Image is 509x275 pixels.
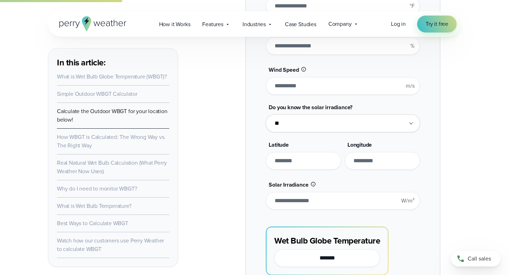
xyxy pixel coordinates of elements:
span: How it Works [159,20,191,29]
a: Why do I need to monitor WBGT? [57,185,137,193]
span: Do you know the solar irradiance? [269,103,352,111]
a: Watch how our customers use Perry Weather to calculate WBGT [57,236,164,253]
span: Company [328,20,352,28]
a: How it Works [153,17,197,31]
span: Wind Speed [269,66,299,74]
span: Try it free [426,20,448,28]
a: Case Studies [279,17,322,31]
span: Call sales [468,254,491,263]
a: Real Natural Wet Bulb Calculation (What Perry Weather Now Uses) [57,159,167,175]
span: Industries [242,20,266,29]
a: Best Ways to Calculate WBGT [57,219,128,227]
a: How WBGT is Calculated: The Wrong Way vs. The Right Way [57,133,165,150]
a: Log in [391,20,406,28]
span: Solar Irradiance [269,181,308,189]
a: Try it free [417,16,457,33]
a: Call sales [451,251,501,267]
a: What is Wet Bulb Temperature? [57,202,131,210]
span: Features [202,20,223,29]
a: Simple Outdoor WBGT Calculator [57,90,137,98]
span: Latitude [269,141,289,149]
a: What is Wet Bulb Globe Temperature (WBGT)? [57,72,167,81]
h3: In this article: [57,57,169,68]
a: Calculate the Outdoor WBGT for your location below! [57,107,168,124]
span: Case Studies [285,20,316,29]
span: Longitude [347,141,372,149]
